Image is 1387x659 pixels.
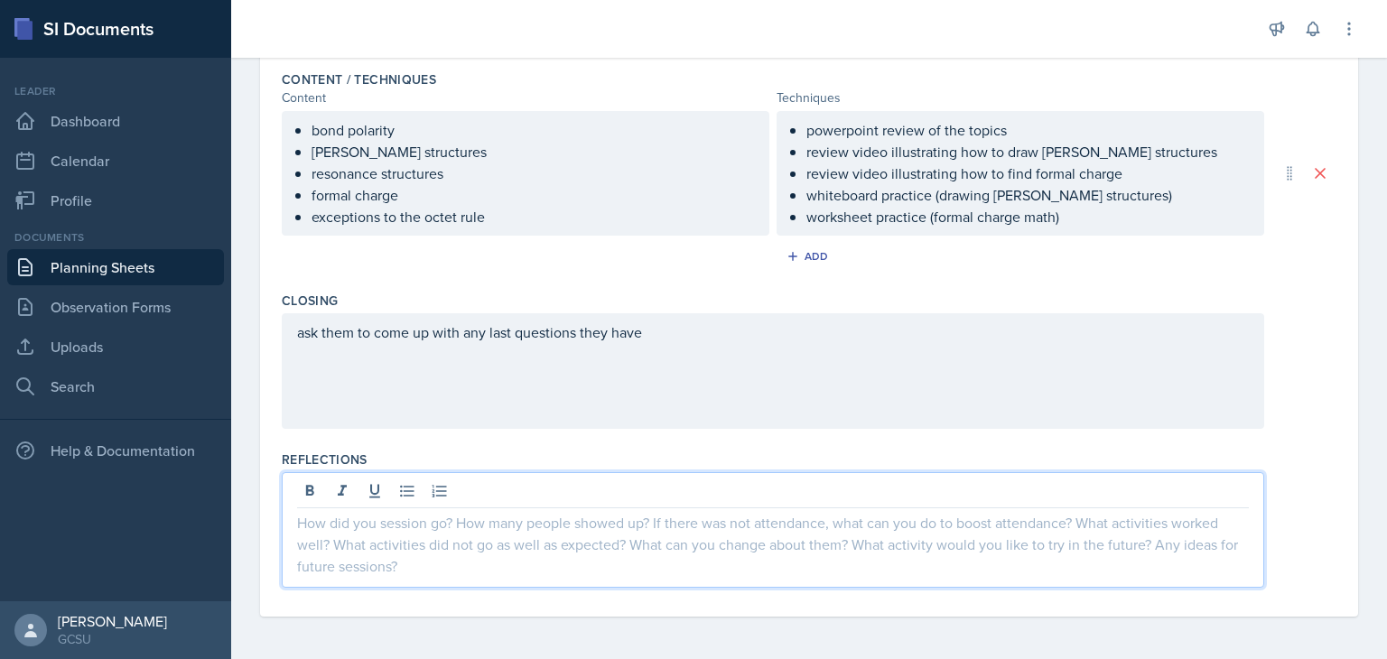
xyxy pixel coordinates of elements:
[312,119,754,141] p: bond polarity
[790,249,829,264] div: Add
[58,630,167,648] div: GCSU
[806,206,1249,227] p: worksheet practice (formal charge math)
[7,249,224,285] a: Planning Sheets
[312,184,754,206] p: formal charge
[777,88,1264,107] div: Techniques
[7,143,224,179] a: Calendar
[282,292,338,310] label: Closing
[806,119,1249,141] p: powerpoint review of the topics
[7,182,224,218] a: Profile
[806,184,1249,206] p: whiteboard practice (drawing [PERSON_NAME] structures)
[312,162,754,184] p: resonance structures
[282,88,769,107] div: Content
[312,206,754,227] p: exceptions to the octet rule
[282,450,368,469] label: Reflections
[7,229,224,246] div: Documents
[58,612,167,630] div: [PERSON_NAME]
[7,83,224,99] div: Leader
[7,289,224,325] a: Observation Forms
[806,141,1249,162] p: review video illustrating how to draw [PERSON_NAME] structures
[7,329,224,365] a: Uploads
[297,321,1249,343] p: ask them to come up with any last questions they have
[312,141,754,162] p: [PERSON_NAME] structures
[7,368,224,404] a: Search
[7,103,224,139] a: Dashboard
[7,432,224,469] div: Help & Documentation
[806,162,1249,184] p: review video illustrating how to find formal charge
[282,70,436,88] label: Content / Techniques
[780,243,839,270] button: Add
